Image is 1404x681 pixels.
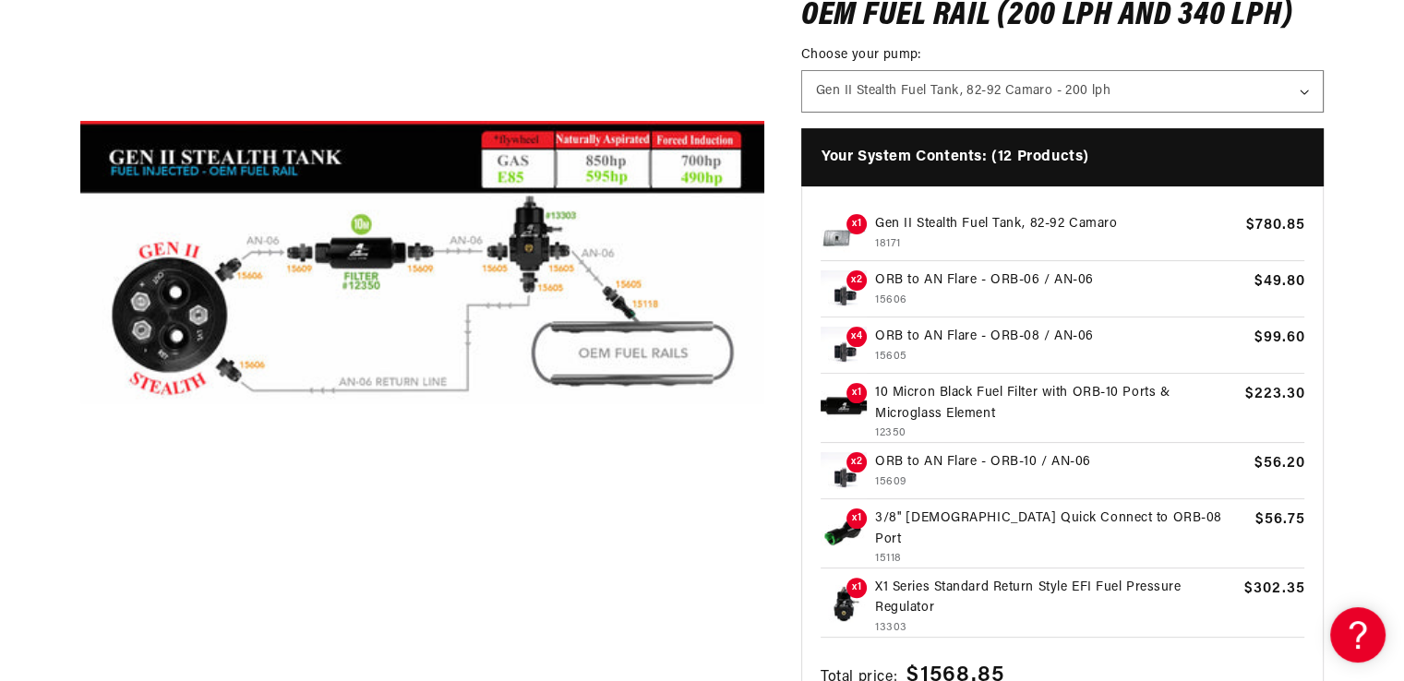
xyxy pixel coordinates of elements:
img: 8ceab9409bdff65675e247af4099a953_e7cd28f4-2d05-40ee-994b-9b78bb88f24f.jpg [821,214,867,260]
a: X1 Series Standard Return Style EFI Fuel Pressure Regulator x1 X1 Series Standard Return Style EF... [821,578,1305,638]
img: 3/8'' Female Quick Connect to ORB-08 Port [821,508,867,555]
p: 10 Micron Black Fuel Filter with ORB-10 Ports & Microglass Element [875,383,1237,424]
img: X1 Series Standard Return Style EFI Fuel Pressure Regulator [821,578,867,624]
p: Gen II Stealth Fuel Tank, 82-92 Camaro [875,214,1238,234]
span: $780.85 [1245,214,1304,236]
img: ORB to AN Flare [821,270,867,317]
span: x1 [846,383,867,403]
a: 10 Micron Black Fuel Filter with ORB-10 Ports & Microglass Element x1 10 Micron Black Fuel Filter... [821,383,1305,443]
span: $56.75 [1254,508,1304,531]
p: X1 Series Standard Return Style EFI Fuel Pressure Regulator [875,578,1236,619]
p: ORB to AN Flare - ORB-08 / AN-06 [875,327,1246,347]
span: $99.60 [1254,327,1304,349]
span: x1 [846,508,867,529]
p: 18171 [875,234,1238,252]
span: x2 [846,452,867,472]
img: ORB to AN Flare [821,327,867,373]
p: 3/8'' [DEMOGRAPHIC_DATA] Quick Connect to ORB-08 Port [875,508,1247,550]
span: $223.30 [1244,383,1304,405]
p: 15605 [875,347,1246,364]
p: 12350 [875,424,1237,442]
label: Choose your pump: [801,44,1325,64]
p: 15609 [875,472,1246,490]
span: $302.35 [1243,578,1304,600]
img: 10 Micron Black Fuel Filter with ORB-10 Ports & Microglass Element [821,383,867,429]
span: x2 [846,270,867,291]
span: x4 [846,327,867,347]
span: x1 [846,578,867,598]
a: 3/8'' Female Quick Connect to ORB-08 Port x1 3/8'' [DEMOGRAPHIC_DATA] Quick Connect to ORB-08 Por... [821,508,1305,568]
a: ORB to AN Flare x4 ORB to AN Flare - ORB-08 / AN-06 15605 $99.60 [821,327,1305,374]
p: ORB to AN Flare - ORB-06 / AN-06 [875,270,1246,291]
a: ORB to AN Flare x2 ORB to AN Flare - ORB-06 / AN-06 15606 $49.80 [821,270,1305,317]
p: 13303 [875,619,1236,637]
h4: Your System Contents: (12 Products) [801,127,1325,186]
p: 15118 [875,550,1247,567]
a: x1 Gen II Stealth Fuel Tank, 82-92 Camaro 18171 $780.85 [821,214,1305,261]
p: ORB to AN Flare - ORB-10 / AN-06 [875,452,1246,472]
span: x1 [846,214,867,234]
span: $56.20 [1254,452,1304,474]
span: $49.80 [1254,270,1304,293]
img: ORB to AN Flare [821,452,867,498]
a: ORB to AN Flare x2 ORB to AN Flare - ORB-10 / AN-06 15609 $56.20 [821,452,1305,499]
p: 15606 [875,291,1246,308]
